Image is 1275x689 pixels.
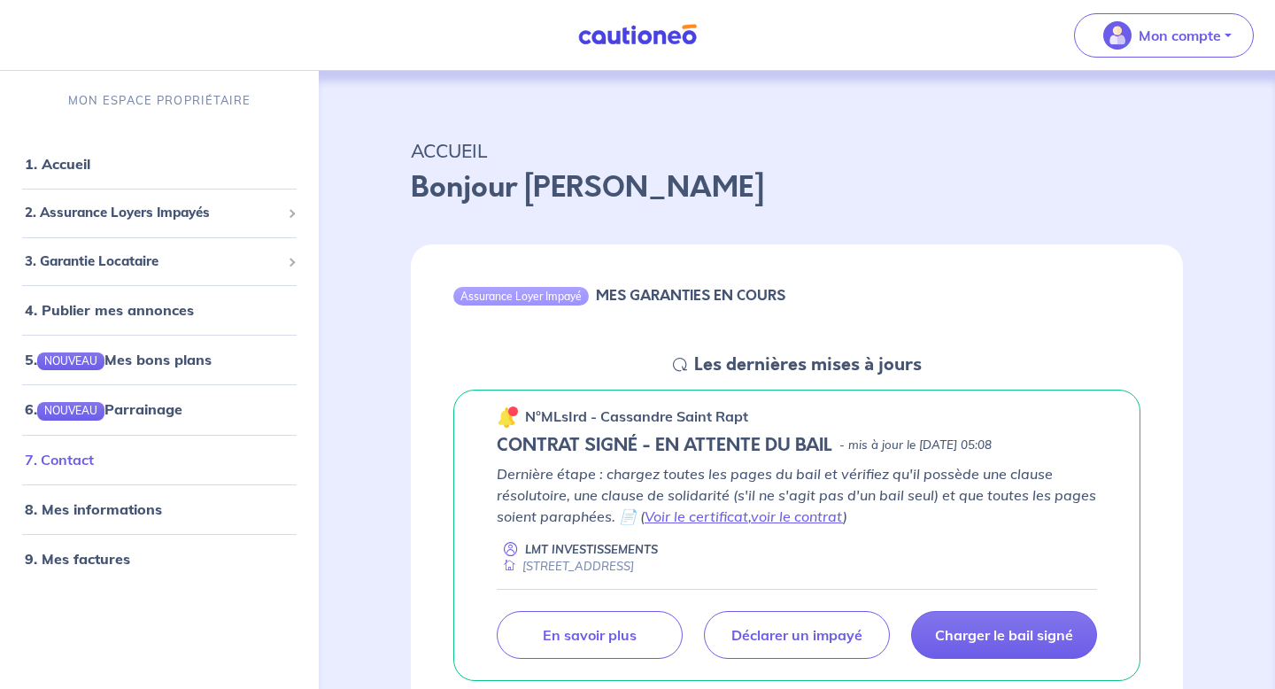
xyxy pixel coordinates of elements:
a: Charger le bail signé [911,611,1097,659]
p: MON ESPACE PROPRIÉTAIRE [68,92,251,109]
h5: CONTRAT SIGNÉ - EN ATTENTE DU BAIL [497,435,832,456]
div: 5.NOUVEAUMes bons plans [7,342,312,377]
span: 3. Garantie Locataire [25,252,281,272]
h5: Les dernières mises à jours [694,354,922,375]
p: Dernière étape : chargez toutes les pages du bail et vérifiez qu'il possède une clause résolutoir... [497,463,1097,527]
p: Charger le bail signé [935,626,1073,644]
div: 2. Assurance Loyers Impayés [7,196,312,230]
span: 2. Assurance Loyers Impayés [25,203,281,223]
p: Mon compte [1139,25,1221,46]
p: ACCUEIL [411,135,1183,166]
img: Cautioneo [571,24,704,46]
a: voir le contrat [751,507,843,525]
div: 3. Garantie Locataire [7,244,312,279]
a: Voir le certificat [645,507,748,525]
a: 7. Contact [25,451,94,468]
a: 1. Accueil [25,155,90,173]
p: Déclarer un impayé [731,626,862,644]
a: 4. Publier mes annonces [25,301,194,319]
div: state: CONTRACT-SIGNED, Context: NEW,MAYBE-CERTIFICATE,ALONE,LESSOR-DOCUMENTS [497,435,1097,456]
div: 1. Accueil [7,146,312,182]
p: LMT INVESTISSEMENTS [525,541,658,558]
a: 5.NOUVEAUMes bons plans [25,351,212,368]
img: 🔔 [497,406,518,428]
p: - mis à jour le [DATE] 05:08 [839,437,992,454]
p: Bonjour [PERSON_NAME] [411,166,1183,209]
div: Assurance Loyer Impayé [453,287,589,305]
div: 7. Contact [7,442,312,477]
div: 6.NOUVEAUParrainage [7,391,312,427]
h6: MES GARANTIES EN COURS [596,287,785,304]
a: En savoir plus [497,611,683,659]
div: 4. Publier mes annonces [7,292,312,328]
p: n°MLsIrd - Cassandre Saint Rapt [525,406,748,427]
div: [STREET_ADDRESS] [497,558,634,575]
a: 8. Mes informations [25,500,162,518]
button: illu_account_valid_menu.svgMon compte [1074,13,1254,58]
div: 9. Mes factures [7,541,312,577]
a: 9. Mes factures [25,550,130,568]
p: En savoir plus [543,626,637,644]
a: Déclarer un impayé [704,611,890,659]
a: 6.NOUVEAUParrainage [25,400,182,418]
img: illu_account_valid_menu.svg [1103,21,1132,50]
div: 8. Mes informations [7,492,312,527]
